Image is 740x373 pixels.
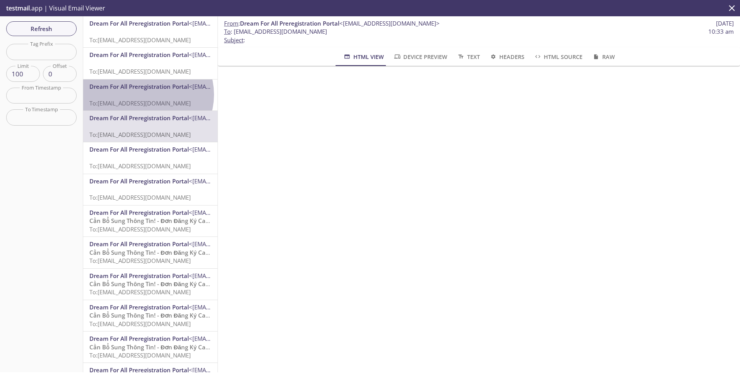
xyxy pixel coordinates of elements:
span: To: [EMAIL_ADDRESS][DOMAIN_NAME] [89,99,191,107]
span: To: [EMAIL_ADDRESS][DOMAIN_NAME] [89,36,191,44]
div: Dream For All Preregistration Portal<[EMAIL_ADDRESS][DOMAIN_NAME]>To:[EMAIL_ADDRESS][DOMAIN_NAME] [83,142,218,173]
span: Dream For All Preregistration Portal [89,209,189,216]
span: : [224,19,440,28]
div: Dream For All Preregistration Portal<[EMAIL_ADDRESS][DOMAIN_NAME]>Cần Bổ Sung Thông Tin! - Đơn Đă... [83,300,218,331]
span: <[EMAIL_ADDRESS][DOMAIN_NAME]> [189,335,289,342]
span: To: [EMAIL_ADDRESS][DOMAIN_NAME] [89,67,191,75]
span: 10:33 am [708,28,734,36]
span: : [EMAIL_ADDRESS][DOMAIN_NAME] [224,28,327,36]
div: Dream For All Preregistration Portal<[EMAIL_ADDRESS][DOMAIN_NAME]>Cần Bổ Sung Thông Tin! - Đơn Đă... [83,237,218,268]
span: Device Preview [393,52,447,62]
span: Dream For All Preregistration Portal [89,19,189,27]
span: Dream For All Preregistration Portal [89,335,189,342]
div: Dream For All Preregistration Portal<[EMAIL_ADDRESS][DOMAIN_NAME]>To:[EMAIL_ADDRESS][DOMAIN_NAME] [83,48,218,79]
button: Refresh [6,21,77,36]
span: Refresh [12,24,70,34]
div: Dream For All Preregistration Portal<[EMAIL_ADDRESS][DOMAIN_NAME]>Cần Bổ Sung Thông Tin! - Đơn Đă... [83,332,218,363]
span: To: [EMAIL_ADDRESS][DOMAIN_NAME] [89,257,191,264]
p: : [224,28,734,44]
span: HTML View [343,52,384,62]
span: To: [EMAIL_ADDRESS][DOMAIN_NAME] [89,351,191,359]
span: Dream For All Preregistration Portal [240,19,339,27]
span: <[EMAIL_ADDRESS][DOMAIN_NAME]> [189,19,289,27]
span: Dream For All Preregistration Portal [89,114,189,122]
span: <[EMAIL_ADDRESS][DOMAIN_NAME]> [189,272,289,280]
span: Dream For All Preregistration Portal [89,51,189,59]
span: <[EMAIL_ADDRESS][DOMAIN_NAME]> [189,83,289,90]
span: <[EMAIL_ADDRESS][DOMAIN_NAME]> [189,209,289,216]
span: Cần Bổ Sung Thông Tin! - Đơn Đăng Ký CalHFA [89,311,218,319]
div: Dream For All Preregistration Portal<[EMAIL_ADDRESS][DOMAIN_NAME]>To:[EMAIL_ADDRESS][DOMAIN_NAME] [83,79,218,111]
div: Dream For All Preregistration Portal<[EMAIL_ADDRESS][DOMAIN_NAME]>Cần Bổ Sung Thông Tin! - Đơn Đă... [83,269,218,300]
span: To [224,28,231,35]
div: Dream For All Preregistration Portal<[EMAIL_ADDRESS][DOMAIN_NAME]>To:[EMAIL_ADDRESS][DOMAIN_NAME] [83,174,218,205]
span: <[EMAIL_ADDRESS][DOMAIN_NAME]> [189,51,289,59]
span: Dream For All Preregistration Portal [89,177,189,185]
span: To: [EMAIL_ADDRESS][DOMAIN_NAME] [89,288,191,296]
span: To: [EMAIL_ADDRESS][DOMAIN_NAME] [89,320,191,328]
span: <[EMAIL_ADDRESS][DOMAIN_NAME]> [339,19,440,27]
span: To: [EMAIL_ADDRESS][DOMAIN_NAME] [89,131,191,138]
div: Dream For All Preregistration Portal<[EMAIL_ADDRESS][DOMAIN_NAME]>Cần Bổ Sung Thông Tin! - Đơn Đă... [83,205,218,237]
span: testmail [6,4,30,12]
div: Dream For All Preregistration Portal<[EMAIL_ADDRESS][DOMAIN_NAME]>To:[EMAIL_ADDRESS][DOMAIN_NAME] [83,16,218,47]
span: Dream For All Preregistration Portal [89,272,189,280]
span: Text [457,52,480,62]
div: Dream For All Preregistration Portal<[EMAIL_ADDRESS][DOMAIN_NAME]>To:[EMAIL_ADDRESS][DOMAIN_NAME] [83,111,218,142]
span: <[EMAIL_ADDRESS][DOMAIN_NAME]> [189,303,289,311]
span: Cần Bổ Sung Thông Tin! - Đơn Đăng Ký CalHFA [89,343,218,351]
span: Cần Bổ Sung Thông Tin! - Đơn Đăng Ký CalHFA [89,249,218,256]
span: <[EMAIL_ADDRESS][DOMAIN_NAME]> [189,240,289,248]
span: Dream For All Preregistration Portal [89,240,189,248]
span: To: [EMAIL_ADDRESS][DOMAIN_NAME] [89,193,191,201]
span: Dream For All Preregistration Portal [89,145,189,153]
span: <[EMAIL_ADDRESS][DOMAIN_NAME]> [189,114,289,122]
span: Subject [224,36,243,44]
span: To: [EMAIL_ADDRESS][DOMAIN_NAME] [89,225,191,233]
span: From [224,19,238,27]
span: Dream For All Preregistration Portal [89,303,189,311]
span: To: [EMAIL_ADDRESS][DOMAIN_NAME] [89,162,191,170]
span: HTML Source [534,52,582,62]
span: Cần Bổ Sung Thông Tin! - Đơn Đăng Ký CalHFA [89,217,218,224]
span: [DATE] [716,19,734,28]
span: Raw [592,52,615,62]
span: <[EMAIL_ADDRESS][DOMAIN_NAME]> [189,145,289,153]
span: <[EMAIL_ADDRESS][DOMAIN_NAME]> [189,177,289,185]
span: Headers [489,52,524,62]
span: Dream For All Preregistration Portal [89,83,189,90]
span: Cần Bổ Sung Thông Tin! - Đơn Đăng Ký CalHFA [89,280,218,288]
